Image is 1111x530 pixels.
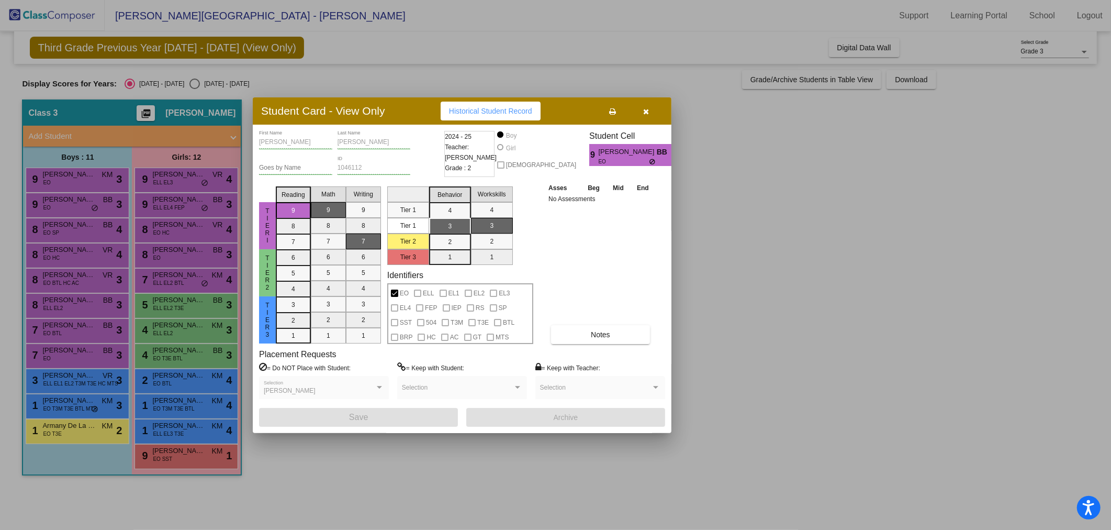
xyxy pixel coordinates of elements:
span: Tier3 [263,302,272,338]
button: Save [259,408,458,427]
label: = Do NOT Place with Student: [259,362,351,373]
span: [PERSON_NAME] [264,387,316,394]
label: Placement Requests [259,349,336,359]
input: goes by name [259,164,332,172]
span: Tier2 [263,255,272,291]
span: TierI [263,207,272,244]
h3: Student Card - View Only [261,104,385,117]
